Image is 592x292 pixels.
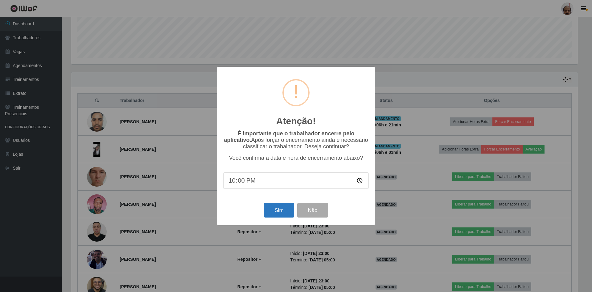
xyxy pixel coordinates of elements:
[223,130,369,150] p: Após forçar o encerramento ainda é necessário classificar o trabalhador. Deseja continuar?
[264,203,294,218] button: Sim
[297,203,328,218] button: Não
[223,155,369,161] p: Você confirma a data e hora de encerramento abaixo?
[224,130,354,143] b: É importante que o trabalhador encerre pelo aplicativo.
[276,116,316,127] h2: Atenção!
